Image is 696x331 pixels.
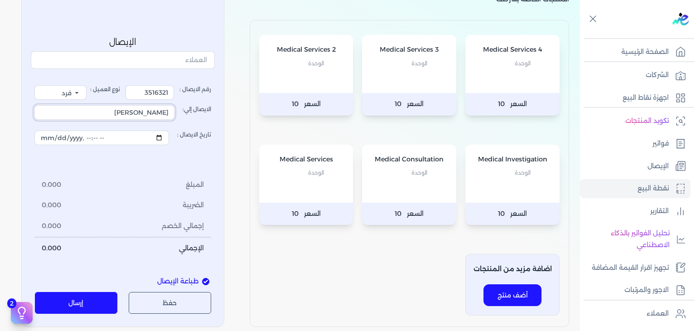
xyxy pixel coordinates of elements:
p: Medical Investigation [474,154,551,165]
a: فواتير [580,134,691,153]
p: Medical Services 3 [371,44,447,56]
a: الشركات [580,66,691,85]
span: 0.000 [42,201,61,211]
p: تحليل الفواتير بالذكاء الاصطناعي [585,228,670,251]
span: الوحدة [515,167,531,179]
p: الصفحة الرئيسية [621,46,669,58]
input: العملاء [31,52,215,69]
span: الوحدة [515,58,531,69]
span: الإجمالي [179,243,204,253]
button: العملاء [31,52,215,73]
input: رقم الايصال : [126,85,174,100]
span: 2 [7,298,16,308]
input: طباعة الإيصال [202,278,209,285]
a: الصفحة الرئيسية [580,43,691,62]
span: 0.000 [42,180,61,190]
button: حفظ [129,292,212,314]
span: 10 [292,98,299,110]
span: 10 [498,208,505,220]
p: Medical Consultation [371,154,447,165]
p: تكويد المنتجات [625,115,669,127]
p: Medical Services [268,154,344,165]
p: اضافة مزيد من المنتجات [474,263,552,275]
p: العملاء [647,308,669,320]
p: السعر [259,93,353,116]
p: الشركات [646,69,669,81]
img: logo [672,13,689,25]
select: نوع العميل : [34,85,87,100]
a: الإيصال [580,157,691,176]
span: الضريبة [183,201,204,211]
a: اجهزة نقاط البيع [580,88,691,107]
p: اجهزة نقاط البيع [623,92,669,104]
span: 0.000 [42,221,61,231]
a: الاجور والمرتبات [580,281,691,300]
p: السعر [362,203,456,225]
button: إرسال [35,292,118,314]
span: طباعة الإيصال [157,277,198,287]
a: تجهيز اقرار القيمة المضافة [580,258,691,277]
p: السعر [362,93,456,116]
p: التقارير [650,205,669,217]
span: المبلغ [186,180,204,190]
label: تاريخ الايصال : [34,125,211,151]
a: التقارير [580,202,691,221]
p: السعر [259,203,353,225]
span: الوحدة [411,58,427,69]
span: الوحدة [308,58,324,69]
label: الايصال إلي: [34,100,211,125]
span: 10 [395,208,401,220]
a: نقطة البيع [580,179,691,198]
button: 2 [11,302,33,324]
p: تجهيز اقرار القيمة المضافة [592,262,669,274]
a: العملاء [580,304,691,323]
span: 10 [292,208,299,220]
p: Medical Services 4 [474,44,551,56]
a: تحليل الفواتير بالذكاء الاصطناعي [580,224,691,254]
span: الوحدة [308,167,324,179]
p: الإيصال [31,36,215,48]
span: 0.000 [42,243,61,253]
p: نقطة البيع [638,183,669,195]
span: 10 [498,98,505,110]
p: السعر [465,93,560,116]
p: Medical Services 2 [268,44,344,56]
span: 10 [395,98,401,110]
label: نوع العميل : [34,85,120,100]
p: فواتير [652,138,669,150]
span: الوحدة [411,167,427,179]
button: أضف منتج [483,284,541,306]
a: تكويد المنتجات [580,112,691,131]
span: إجمالي الخصم [162,221,204,231]
input: تاريخ الايصال : [34,131,169,145]
p: الاجور والمرتبات [624,284,669,296]
label: رقم الايصال : [126,85,211,100]
p: الإيصال [648,161,669,172]
p: السعر [465,203,560,225]
input: الايصال إلي: [34,105,174,120]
